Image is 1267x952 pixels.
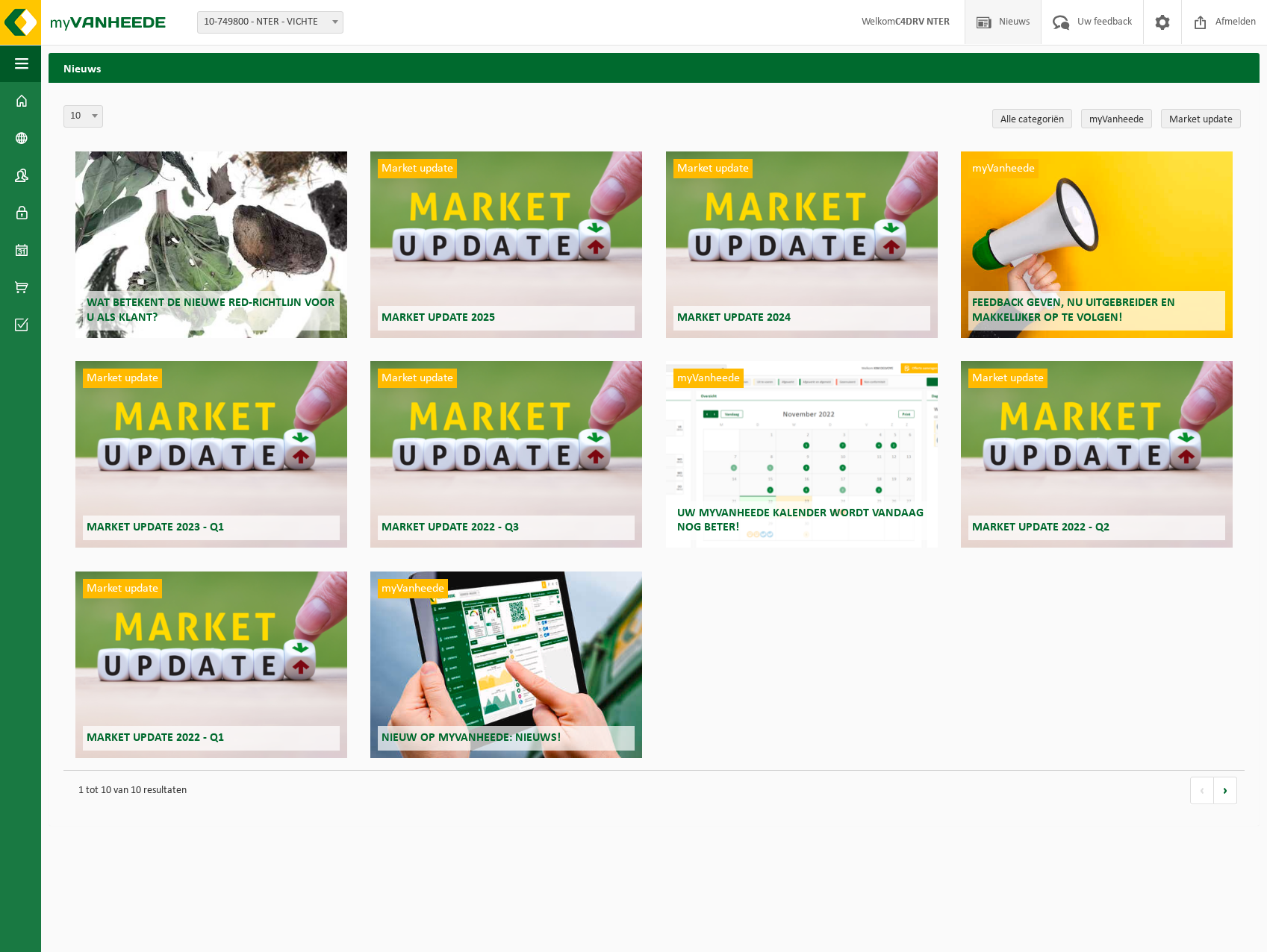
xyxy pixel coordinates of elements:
[677,507,924,533] span: Uw myVanheede kalender wordt vandaag nog beter!
[666,361,938,548] a: myVanheede Uw myVanheede kalender wordt vandaag nog beter!
[83,369,162,388] span: Market update
[75,151,347,338] a: Wat betekent de nieuwe RED-richtlijn voor u als klant?
[49,53,1260,82] h2: Nieuws
[968,159,1039,178] span: myVanheede
[961,151,1233,338] a: myVanheede Feedback geven, nu uitgebreider en makkelijker op te volgen!
[895,16,950,28] strong: C4DRV NTER
[673,159,753,178] span: Market update
[87,732,224,744] span: Market update 2022 - Q1
[378,159,457,178] span: Market update
[83,579,162,598] span: Market update
[71,778,1175,804] p: 1 tot 10 van 10 resultaten
[666,151,938,338] a: Market update Market update 2024
[370,361,642,548] a: Market update Market update 2022 - Q3
[87,297,334,323] span: Wat betekent de nieuwe RED-richtlijn voor u als klant?
[1214,777,1237,804] a: volgende
[378,579,448,598] span: myVanheede
[673,369,744,388] span: myVanheede
[75,571,347,758] a: Market update Market update 2022 - Q1
[198,12,343,33] span: 10-749800 - NTER - VICHTE
[382,522,519,533] span: Market update 2022 - Q3
[382,732,561,744] span: Nieuw op myVanheede: Nieuws!
[378,369,457,388] span: Market update
[972,297,1175,323] span: Feedback geven, nu uitgebreider en makkelijker op te volgen!
[677,312,791,324] span: Market update 2024
[992,109,1072,128] a: Alle categoriën
[968,369,1047,388] span: Market update
[75,361,347,548] a: Market update Market update 2023 - Q1
[370,571,642,758] a: myVanheede Nieuw op myVanheede: Nieuws!
[370,151,642,338] a: Market update Market update 2025
[972,522,1109,533] span: Market update 2022 - Q2
[382,312,495,324] span: Market update 2025
[64,106,102,127] span: 10
[197,11,343,34] span: 10-749800 - NTER - VICHTE
[63,105,103,128] span: 10
[1081,109,1152,128] a: myVanheede
[1190,777,1214,804] a: vorige
[961,361,1233,548] a: Market update Market update 2022 - Q2
[1161,109,1241,128] a: Market update
[87,522,224,533] span: Market update 2023 - Q1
